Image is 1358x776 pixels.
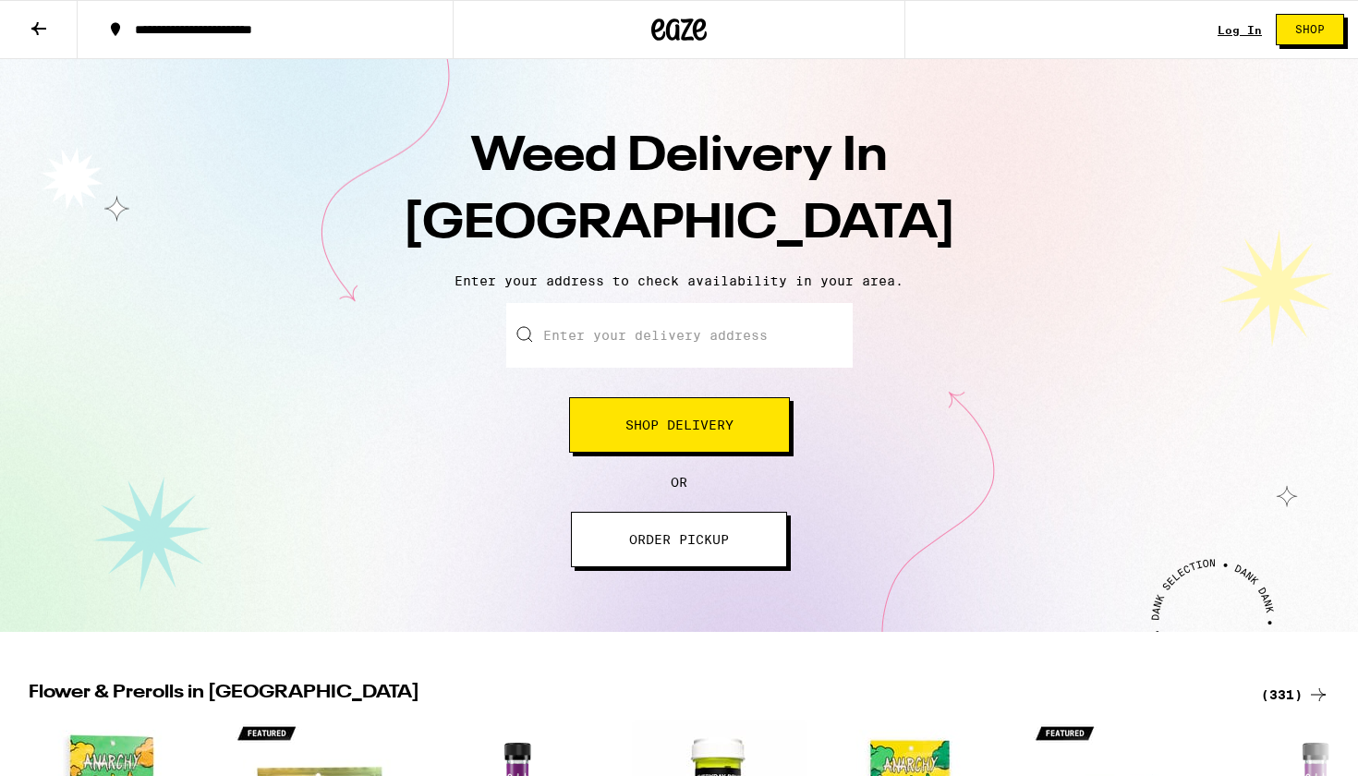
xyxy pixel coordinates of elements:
[1295,24,1325,35] span: Shop
[506,303,853,368] input: Enter your delivery address
[356,124,1002,259] h1: Weed Delivery In
[671,475,687,490] span: OR
[29,684,1239,706] h2: Flower & Prerolls in [GEOGRAPHIC_DATA]
[629,533,729,546] span: ORDER PICKUP
[403,200,956,249] span: [GEOGRAPHIC_DATA]
[569,397,790,453] button: Shop Delivery
[1218,24,1262,36] a: Log In
[625,418,734,431] span: Shop Delivery
[571,512,787,567] button: ORDER PICKUP
[1262,14,1358,45] a: Shop
[1261,684,1329,706] a: (331)
[18,273,1340,288] p: Enter your address to check availability in your area.
[1276,14,1344,45] button: Shop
